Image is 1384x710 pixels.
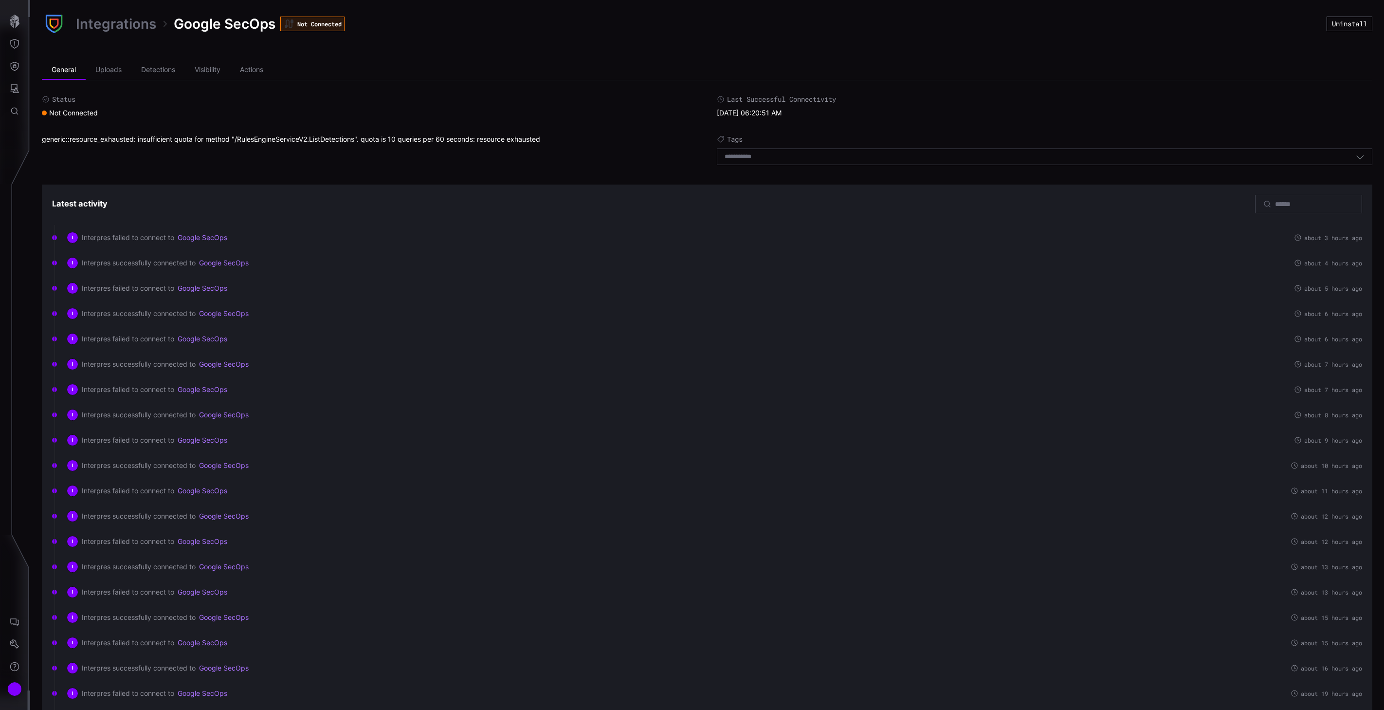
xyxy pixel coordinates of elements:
div: Not Connected [280,17,345,31]
div: generic::resource_exhausted: insufficient quota for method "/RulesEngineServiceV2.ListDetections"... [42,135,697,170]
span: Interpres successfully connected to [82,613,196,622]
span: about 5 hours ago [1304,285,1362,291]
span: I [72,640,73,646]
span: Interpres successfully connected to [82,411,196,419]
a: Google SecOps [199,259,249,267]
time: [DATE] 06:20:51 AM [717,109,782,117]
span: Interpres failed to connect to [82,689,174,698]
span: Interpres successfully connected to [82,259,196,267]
span: about 12 hours ago [1301,539,1362,544]
span: I [72,463,73,468]
span: Tags [727,135,743,144]
a: Google SecOps [199,512,249,521]
span: Interpres failed to connect to [82,537,174,546]
span: about 6 hours ago [1304,336,1362,342]
li: General [42,60,86,80]
button: Toggle options menu [1356,152,1365,161]
span: I [72,539,73,544]
span: Interpres successfully connected to [82,360,196,369]
a: Integrations [76,15,156,33]
span: about 15 hours ago [1301,615,1362,620]
span: about 10 hours ago [1301,463,1362,468]
button: Uninstall [1327,17,1372,31]
span: I [72,564,73,570]
span: Interpres failed to connect to [82,486,174,495]
a: Google SecOps [199,360,249,369]
span: about 12 hours ago [1301,513,1362,519]
span: Interpres failed to connect to [82,335,174,343]
a: Google SecOps [199,664,249,673]
span: Interpres failed to connect to [82,385,174,394]
a: Google SecOps [178,385,227,394]
div: Not Connected [42,109,98,117]
a: Google SecOps [178,689,227,698]
span: I [72,285,73,291]
span: I [72,691,73,696]
span: Interpres successfully connected to [82,512,196,521]
a: Google SecOps [199,562,249,571]
a: Google SecOps [178,233,227,242]
span: about 9 hours ago [1304,437,1362,443]
span: Interpres failed to connect to [82,588,174,597]
a: Google SecOps [199,613,249,622]
li: Actions [230,60,273,80]
a: Google SecOps [178,638,227,647]
span: Interpres successfully connected to [82,664,196,673]
span: about 3 hours ago [1304,235,1362,241]
span: I [72,665,73,671]
a: Google SecOps [199,411,249,419]
span: I [72,387,73,392]
h3: Latest activity [52,199,108,209]
span: about 13 hours ago [1301,564,1362,570]
img: Google SecOps [42,12,66,36]
span: Google SecOps [174,15,275,33]
span: about 4 hours ago [1304,260,1362,266]
span: I [72,235,73,241]
a: Google SecOps [178,284,227,293]
a: Google SecOps [178,436,227,445]
a: Google SecOps [178,486,227,495]
span: Last Successful Connectivity [727,95,836,104]
span: I [72,361,73,367]
span: Interpres successfully connected to [82,309,196,318]
span: Interpres failed to connect to [82,233,174,242]
span: I [72,336,73,342]
span: about 6 hours ago [1304,311,1362,317]
span: I [72,412,73,418]
span: I [72,311,73,317]
span: I [72,589,73,595]
span: Interpres failed to connect to [82,638,174,647]
span: about 11 hours ago [1301,488,1362,494]
span: I [72,260,73,266]
span: Interpres failed to connect to [82,284,174,293]
span: I [72,488,73,494]
li: Visibility [185,60,230,80]
a: Google SecOps [199,309,249,318]
span: about 7 hours ago [1304,387,1362,392]
span: about 16 hours ago [1301,665,1362,671]
span: Interpres successfully connected to [82,562,196,571]
span: I [72,513,73,519]
span: Status [52,95,75,104]
span: about 15 hours ago [1301,640,1362,646]
span: about 7 hours ago [1304,361,1362,367]
a: Google SecOps [178,335,227,343]
span: about 19 hours ago [1301,691,1362,696]
span: I [72,437,73,443]
a: Google SecOps [178,537,227,546]
span: Interpres successfully connected to [82,461,196,470]
li: Uploads [86,60,131,80]
a: Google SecOps [199,461,249,470]
span: Interpres failed to connect to [82,436,174,445]
span: about 13 hours ago [1301,589,1362,595]
span: I [72,615,73,620]
a: Google SecOps [178,588,227,597]
li: Detections [131,60,185,80]
span: about 8 hours ago [1304,412,1362,418]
